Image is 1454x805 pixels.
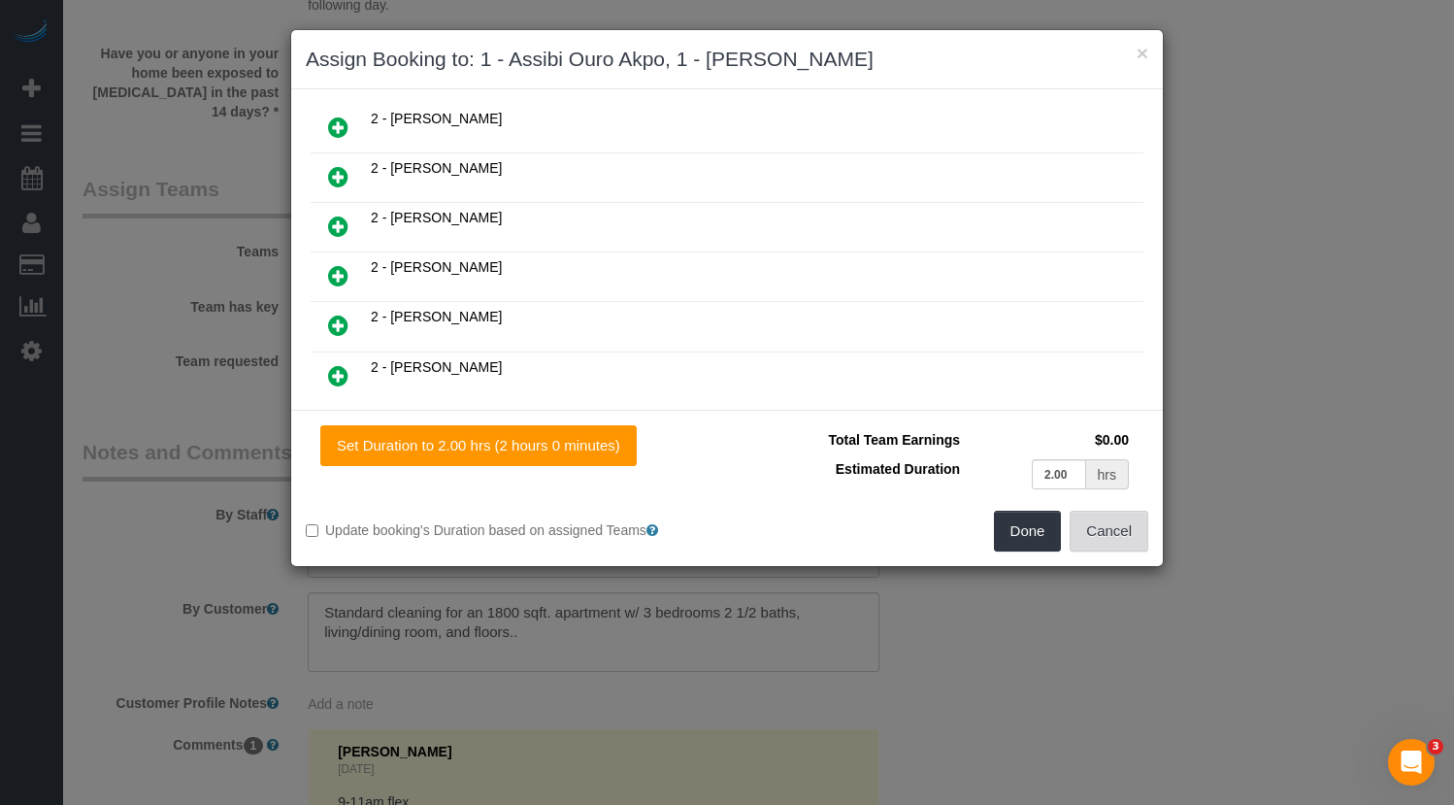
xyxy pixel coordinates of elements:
[994,511,1062,552] button: Done
[371,259,502,275] span: 2 - [PERSON_NAME]
[371,359,502,375] span: 2 - [PERSON_NAME]
[1070,511,1148,552] button: Cancel
[371,160,502,176] span: 2 - [PERSON_NAME]
[965,425,1134,454] td: $0.00
[836,461,960,477] span: Estimated Duration
[371,111,502,126] span: 2 - [PERSON_NAME]
[1388,739,1435,786] iframe: Intercom live chat
[1086,459,1129,489] div: hrs
[371,309,502,324] span: 2 - [PERSON_NAME]
[320,425,637,466] button: Set Duration to 2.00 hrs (2 hours 0 minutes)
[306,520,712,540] label: Update booking's Duration based on assigned Teams
[742,425,965,454] td: Total Team Earnings
[306,524,318,537] input: Update booking's Duration based on assigned Teams
[371,210,502,225] span: 2 - [PERSON_NAME]
[1137,43,1148,63] button: ×
[306,45,1148,74] h3: Assign Booking to: 1 - Assibi Ouro Akpo, 1 - [PERSON_NAME]
[1428,739,1443,755] span: 3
